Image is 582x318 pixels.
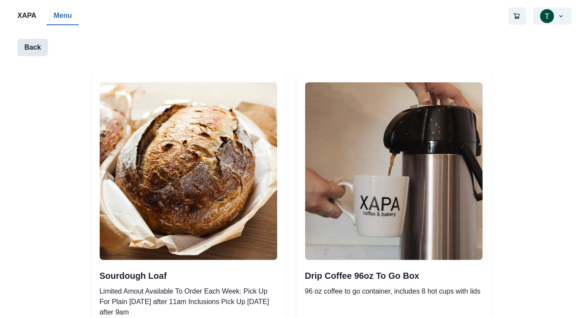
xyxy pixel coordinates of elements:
[305,82,483,260] img: original.jpeg
[305,286,483,297] p: 96 oz coffee to go container, includes 8 hot cups with lids
[509,7,526,25] button: Go to your shopping cart
[100,286,277,318] p: Limited Amout Available To Order Each Week: Pick Up For Plain [DATE] after 11am Inclusions Pick U...
[17,39,48,56] button: Back
[17,10,36,21] p: XAPA
[533,7,572,25] button: Tomi Lee
[100,271,277,281] h2: Sourdough Loaf
[54,10,72,21] p: Menu
[305,271,483,281] h2: Drip Coffee 96oz To Go Box
[100,82,277,260] img: original.jpeg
